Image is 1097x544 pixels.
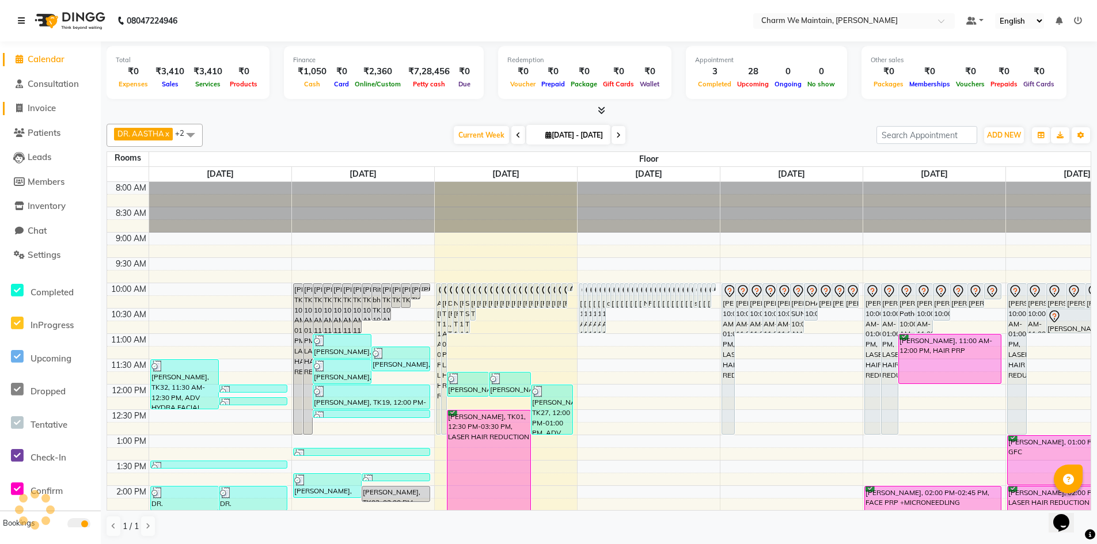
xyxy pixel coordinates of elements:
[31,386,66,397] span: Dropped
[865,486,1001,523] div: [PERSON_NAME], 02:00 PM-02:45 PM, FACE PRP +MICRONEEDLING
[680,284,684,307] div: [PERSON_NAME], 10:00 AM-10:30 AM, FACE TREATMENT
[227,80,260,88] span: Products
[362,474,430,481] div: [PERSON_NAME], TK27, 01:45 PM-01:55 PM, BALANCE AMOUNT
[832,284,845,307] div: [PERSON_NAME], 10:00 AM-10:30 AM, LASER HAIR REDUCTION
[695,55,838,65] div: Appointment
[703,284,706,307] div: [PERSON_NAME], 10:00 AM-10:30 AM, FACE TREATMENT
[522,284,527,307] div: [PERSON_NAME], TK25, 10:00 AM-10:30 AM, CLASSIC GLUTA
[611,284,614,307] div: [PERSON_NAME], 10:00 AM-10:30 AM, FACE TREATMENT
[620,284,624,307] div: [PERSON_NAME], 10:00 AM-10:30 AM, FACE TREATMENT
[31,452,66,463] span: Check-In
[845,284,858,307] div: [PERSON_NAME], 10:00 AM-10:30 AM, FACE TREATMENT
[712,284,715,291] div: [PERSON_NAME]˜Ž [PERSON_NAME] TONDVALKAR, 10:00 AM-10:10 AM, HAIR TREATMENT
[634,284,637,307] div: [PERSON_NAME], 10:00 AM-10:30 AM, PREMIUM GLUTA
[988,80,1020,88] span: Prepaids
[151,360,218,409] div: [PERSON_NAME], TK32, 11:30 AM-12:30 PM, ADV HYDRA FACIAL
[29,5,108,37] img: logo
[454,65,475,78] div: ₹0
[294,474,361,497] div: [PERSON_NAME], TK26, 01:45 PM-02:15 PM, FACE TREATMENT
[28,127,60,138] span: Patients
[28,200,66,211] span: Inventory
[116,65,151,78] div: ₹0
[538,80,568,88] span: Prepaid
[987,131,1021,139] span: ADD NEW
[583,284,587,333] div: [PERSON_NAME], 10:00 AM-11:00 AM, GFC
[313,385,430,409] div: [PERSON_NAME], TK19, 12:00 PM-12:30 PM, BASIC HYDRA FACIAL
[568,65,600,78] div: ₹0
[109,359,149,371] div: 11:30 AM
[31,353,71,364] span: Upcoming
[436,284,441,434] div: Adv [PERSON_NAME], TK11, 10:00 AM-01:00 PM, LASER HAIR REDUCTION
[507,80,538,88] span: Voucher
[735,284,748,333] div: [PERSON_NAME], 10:00 AM-11:00 AM, WEIGHT LOSS [MEDICAL_DATA]
[3,78,98,91] a: Consultation
[968,284,984,307] div: [PERSON_NAME] [PERSON_NAME], 10:00 AM-10:30 AM, FACE LASER TRTEATMENT
[606,284,610,307] div: aaisunniza sayyad, 10:00 AM-10:30 AM, FACE TREATMENT
[313,410,430,417] div: [PERSON_NAME], TK19, 12:30 PM-12:40 PM, PRE BOOKING AMOUNT
[227,65,260,78] div: ₹0
[31,319,74,330] span: InProgress
[204,167,236,181] a: September 29, 2025
[507,55,662,65] div: Redemption
[953,80,988,88] span: Vouchers
[666,284,670,307] div: [PERSON_NAME], 10:00 AM-10:30 AM, FACE TREATMENT
[637,65,662,78] div: ₹0
[637,80,662,88] span: Wallet
[116,55,260,65] div: Total
[707,284,711,307] div: [PERSON_NAME], 10:00 AM-10:30 AM, FACE TREATMENT
[985,284,1001,299] div: [PERSON_NAME] B Kapade, 10:00 AM-10:20 AM, PEEL TRT
[116,80,151,88] span: Expenses
[551,284,556,307] div: [PERSON_NAME], TK13, 10:00 AM-10:30 AM, FACE TREATMENT
[876,126,977,144] input: Search Appointment
[294,448,430,455] div: [PERSON_NAME], TK24, 01:15 PM-01:25 PM, PRE BOOKING AMOUNT
[114,486,149,498] div: 2:00 PM
[219,385,287,392] div: NEHA AGRAWAL, TK33, 12:00 PM-12:10 PM, PRE BOOKING AMOUNT
[871,65,906,78] div: ₹0
[772,65,804,78] div: 0
[28,249,60,260] span: Settings
[600,65,637,78] div: ₹0
[113,258,149,270] div: 9:30 AM
[489,372,530,396] div: [PERSON_NAME], TK28, 11:45 AM-12:15 PM, BASIC HYDRA FACIAL
[933,284,950,320] div: [PERSON_NAME], 10:00 AM-10:45 AM, FACE PRP +MICRONEEDLING
[404,65,454,78] div: ₹7,28,456
[556,284,561,307] div: [PERSON_NAME], TK21, 10:00 AM-10:30 AM, FACE TREATMENT
[175,128,193,138] span: +2
[113,182,149,194] div: 8:00 AM
[3,151,98,164] a: Leads
[953,65,988,78] div: ₹0
[447,372,488,396] div: [PERSON_NAME], TK29, 11:45 AM-12:15 PM, FACE TREATMENT
[411,284,420,299] div: [PERSON_NAME], TK16, 10:00 AM-10:20 AM, PEEL TRT
[421,284,430,291] div: [PERSON_NAME], TK08, 10:00 AM-10:10 AM, FACE TREATMENT
[899,284,915,333] div: [PERSON_NAME] Pathan, 10:00 AM-11:00 AM, HIFU
[301,80,323,88] span: Cash
[482,284,487,307] div: [PERSON_NAME], TK20, 10:00 AM-10:30 AM, FACE TREATMENT
[459,284,464,333] div: [PERSON_NAME], TK07, 10:00 AM-11:00 AM, LASER HAIR REDUCTION
[579,284,583,333] div: [PERSON_NAME], 10:00 AM-11:00 AM, GFC
[28,176,64,187] span: Members
[303,284,312,434] div: [PERSON_NAME], TK09, 10:00 AM-01:00 PM, LASER HAIR REDUCTION
[3,53,98,66] a: Calendar
[3,249,98,262] a: Settings
[652,284,656,307] div: [PERSON_NAME], 10:00 AM-10:30 AM, FACE TREATMENT
[447,284,452,333] div: DR.[PERSON_NAME].N ., TK05, 10:00 AM-11:00 AM, WEIGHT LOSS [MEDICAL_DATA]
[734,80,772,88] span: Upcoming
[657,284,661,307] div: [PERSON_NAME], 10:00 AM-10:30 AM, FACE TREATMENT
[293,55,475,65] div: Finance
[113,233,149,245] div: 9:00 AM
[333,284,341,333] div: [PERSON_NAME], TK10, 10:00 AM-11:00 AM, GFC
[401,284,410,307] div: [PERSON_NAME], TK06, 10:00 AM-10:30 AM, FACE TREATMENT
[488,284,492,307] div: [PERSON_NAME], TK09, 10:00 AM-10:30 AM, FACE TREATMENT
[671,284,674,307] div: [PERSON_NAME], 10:00 AM-10:30 AM, FACE TREATMENT
[31,485,63,496] span: Confirm
[694,284,697,307] div: siddheshrawale1089, 10:00 AM-10:30 AM, FACE TREATMENT
[865,284,881,434] div: [PERSON_NAME], 10:00 AM-01:00 PM, LASER HAIR REDUCTION
[192,80,223,88] span: Services
[362,486,430,501] div: [PERSON_NAME], TK02, 02:00 PM-02:20 PM, GLUTATHIONE IV DRIPS
[695,65,734,78] div: 3
[534,284,538,307] div: [PERSON_NAME], TK23, 10:00 AM-10:30 AM, CLASSIC GLUTA
[107,152,149,164] div: Rooms
[392,284,400,307] div: [PERSON_NAME], TK17, 10:00 AM-10:30 AM, FACE TREATMENT
[114,435,149,447] div: 1:00 PM
[159,80,181,88] span: Sales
